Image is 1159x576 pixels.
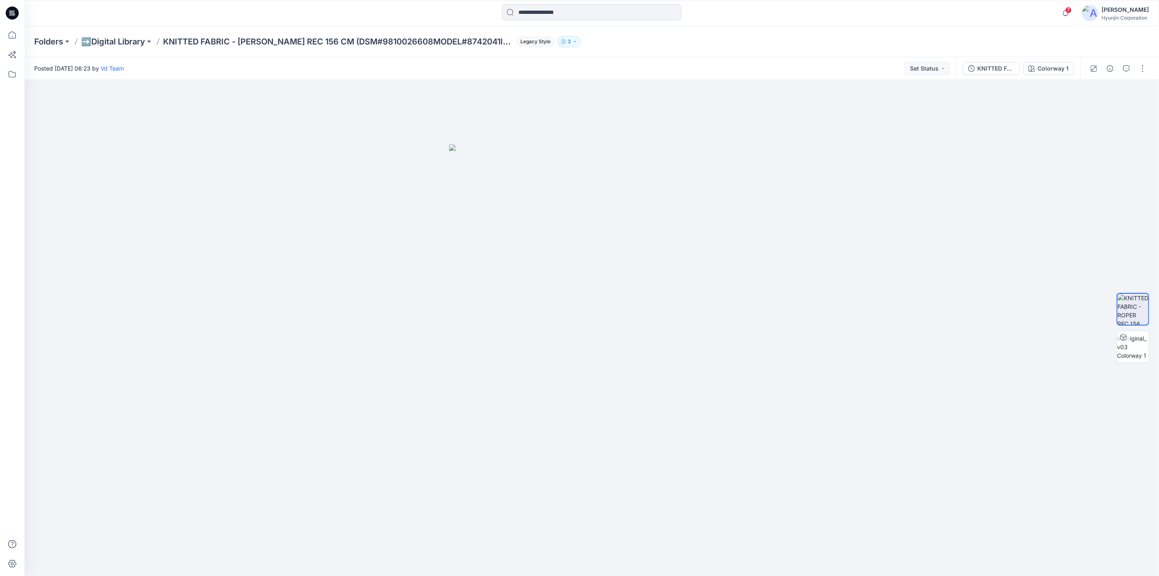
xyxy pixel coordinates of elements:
[513,36,554,47] button: Legacy Style
[1038,64,1069,73] div: Colorway 1
[101,65,124,72] a: Vd Team
[1117,294,1148,325] img: KNITTED FABRIC - ROPER REC 156 CM (DSM#9810026608MODEL#8742041ITEM#4556313)
[163,36,513,47] p: KNITTED FABRIC - [PERSON_NAME] REC 156 CM (DSM#9810026608MODEL#8742041ITEM#4556313)
[568,37,571,46] p: 3
[977,64,1015,73] div: KNITTED FABRIC - [PERSON_NAME] REC 156 CM (DSM#9810026608MODEL#8742041ITEM#4556313)
[1082,5,1098,21] img: avatar
[517,37,554,47] span: Legacy Style
[1102,5,1149,15] div: [PERSON_NAME]
[81,36,145,47] a: ➡️Digital Library
[963,62,1020,75] button: KNITTED FABRIC - [PERSON_NAME] REC 156 CM (DSM#9810026608MODEL#8742041ITEM#4556313)
[1104,62,1117,75] button: Details
[1023,62,1074,75] button: Colorway 1
[34,64,124,73] span: Posted [DATE] 06:23 by
[557,36,581,47] button: 3
[449,144,734,576] img: eyJhbGciOiJIUzI1NiIsImtpZCI6IjAiLCJzbHQiOiJzZXMiLCJ0eXAiOiJKV1QifQ.eyJkYXRhIjp7InR5cGUiOiJzdG9yYW...
[34,36,63,47] a: Folders
[1117,334,1149,360] img: Original_v03 Colorway 1
[1102,15,1149,21] div: Hyunjin Corporation
[1065,7,1072,13] span: 7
